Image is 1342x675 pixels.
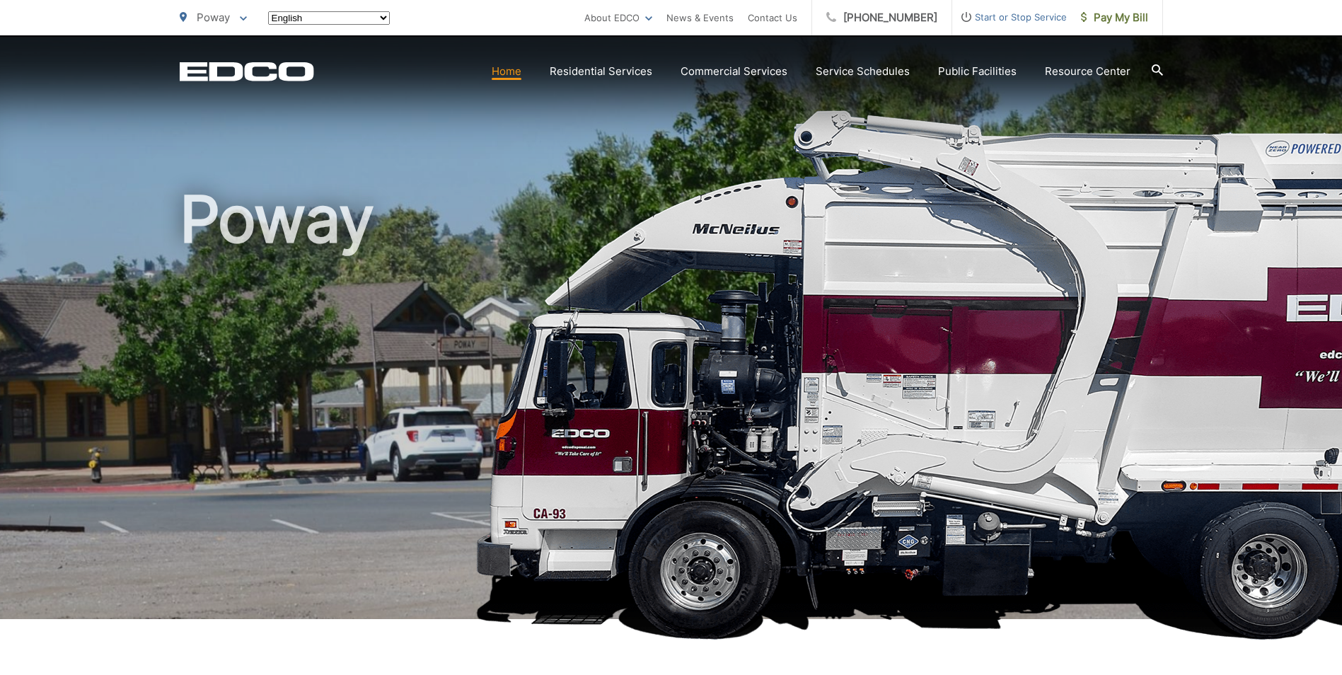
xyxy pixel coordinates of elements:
a: Residential Services [550,63,652,80]
a: News & Events [666,9,734,26]
a: Public Facilities [938,63,1017,80]
a: Contact Us [748,9,797,26]
a: EDCD logo. Return to the homepage. [180,62,314,81]
a: About EDCO [584,9,652,26]
h1: Poway [180,184,1163,632]
select: Select a language [268,11,390,25]
span: Pay My Bill [1081,9,1148,26]
a: Service Schedules [816,63,910,80]
span: Poway [197,11,230,24]
a: Commercial Services [681,63,787,80]
a: Resource Center [1045,63,1130,80]
a: Home [492,63,521,80]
